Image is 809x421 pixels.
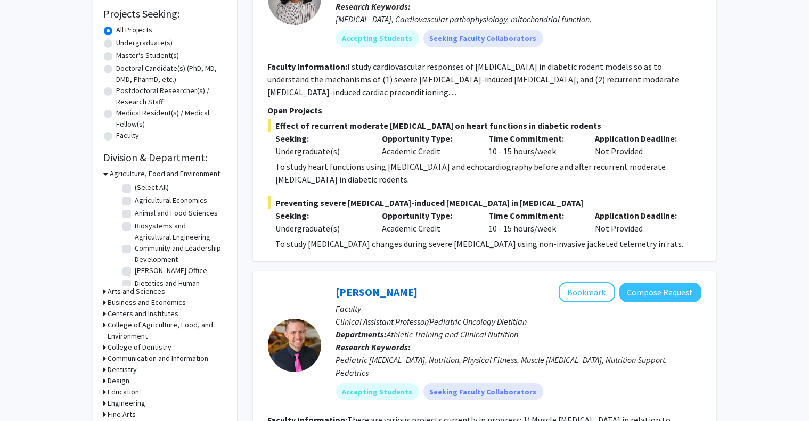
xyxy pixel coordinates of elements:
p: Application Deadline: [595,209,685,222]
label: Medical Resident(s) / Medical Fellow(s) [117,108,226,130]
label: (Select All) [135,182,169,193]
h3: Centers and Institutes [108,308,179,319]
div: Pediatric [MEDICAL_DATA], Nutrition, Physical Fitness, Muscle [MEDICAL_DATA], Nutrition Support, ... [336,353,701,379]
label: Dietetics and Human Nutrition [135,278,224,300]
iframe: Chat [8,373,45,413]
p: Clinical Assistant Professor/Pediatric Oncology Dietitian [336,315,701,328]
b: Departments: [336,329,387,340]
mat-chip: Accepting Students [336,30,419,47]
b: Research Keywords: [336,342,411,352]
span: Effect of recurrent moderate [MEDICAL_DATA] on heart functions in diabetic rodents [268,119,701,132]
b: Faculty Information: [268,61,348,72]
p: Opportunity Type: [382,132,472,145]
label: Undergraduate(s) [117,37,173,48]
h2: Division & Department: [104,151,226,164]
h3: College of Agriculture, Food, and Environment [108,319,226,342]
h3: Arts and Sciences [108,286,166,297]
div: Undergraduate(s) [276,145,366,158]
a: [PERSON_NAME] [336,285,418,299]
div: 10 - 15 hours/week [480,209,587,235]
h3: Communication and Information [108,353,209,364]
span: Athletic Training and Clinical Nutrition [387,329,519,340]
h3: Business and Economics [108,297,186,308]
label: Community and Leadership Development [135,243,224,265]
h3: Engineering [108,398,146,409]
label: Biosystems and Agricultural Engineering [135,220,224,243]
label: Postdoctoral Researcher(s) / Research Staff [117,85,226,108]
h3: Fine Arts [108,409,136,420]
p: Time Commitment: [488,209,579,222]
p: Seeking: [276,209,366,222]
div: Not Provided [587,209,693,235]
p: Seeking: [276,132,366,145]
mat-chip: Seeking Faculty Collaborators [423,30,543,47]
label: Faculty [117,130,140,141]
p: Open Projects [268,104,701,117]
h2: Projects Seeking: [104,7,226,20]
h3: Agriculture, Food and Environment [110,168,220,179]
p: Time Commitment: [488,132,579,145]
b: Research Keywords: [336,1,411,12]
button: Add Corey Hawes to Bookmarks [559,282,615,302]
button: Compose Request to Corey Hawes [619,283,701,302]
h3: College of Dentistry [108,342,172,353]
p: Faculty [336,302,701,315]
label: Agricultural Economics [135,195,208,206]
label: Animal and Food Sciences [135,208,218,219]
div: Undergraduate(s) [276,222,366,235]
p: To study [MEDICAL_DATA] changes during severe [MEDICAL_DATA] using non-invasive jacketed telemetr... [276,237,701,250]
mat-chip: Accepting Students [336,383,419,400]
fg-read-more: I study cardiovascular responses of [MEDICAL_DATA] in diabetic rodent models so as to understand ... [268,61,680,97]
p: Opportunity Type: [382,209,472,222]
label: All Projects [117,24,153,36]
div: Not Provided [587,132,693,158]
h3: Dentistry [108,364,137,375]
label: Doctoral Candidate(s) (PhD, MD, DMD, PharmD, etc.) [117,63,226,85]
div: 10 - 15 hours/week [480,132,587,158]
div: [MEDICAL_DATA], Cardiovascular pathophysiology, mitochondrial function. [336,13,701,26]
label: [PERSON_NAME] Office [135,265,208,276]
span: Preventing severe [MEDICAL_DATA]-induced [MEDICAL_DATA] in [MEDICAL_DATA] [268,196,701,209]
h3: Design [108,375,130,386]
h3: Education [108,386,140,398]
mat-chip: Seeking Faculty Collaborators [423,383,543,400]
div: Academic Credit [374,209,480,235]
p: Application Deadline: [595,132,685,145]
label: Master's Student(s) [117,50,179,61]
div: Academic Credit [374,132,480,158]
p: To study heart functions using [MEDICAL_DATA] and echocardiography before and after recurrent mod... [276,160,701,186]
